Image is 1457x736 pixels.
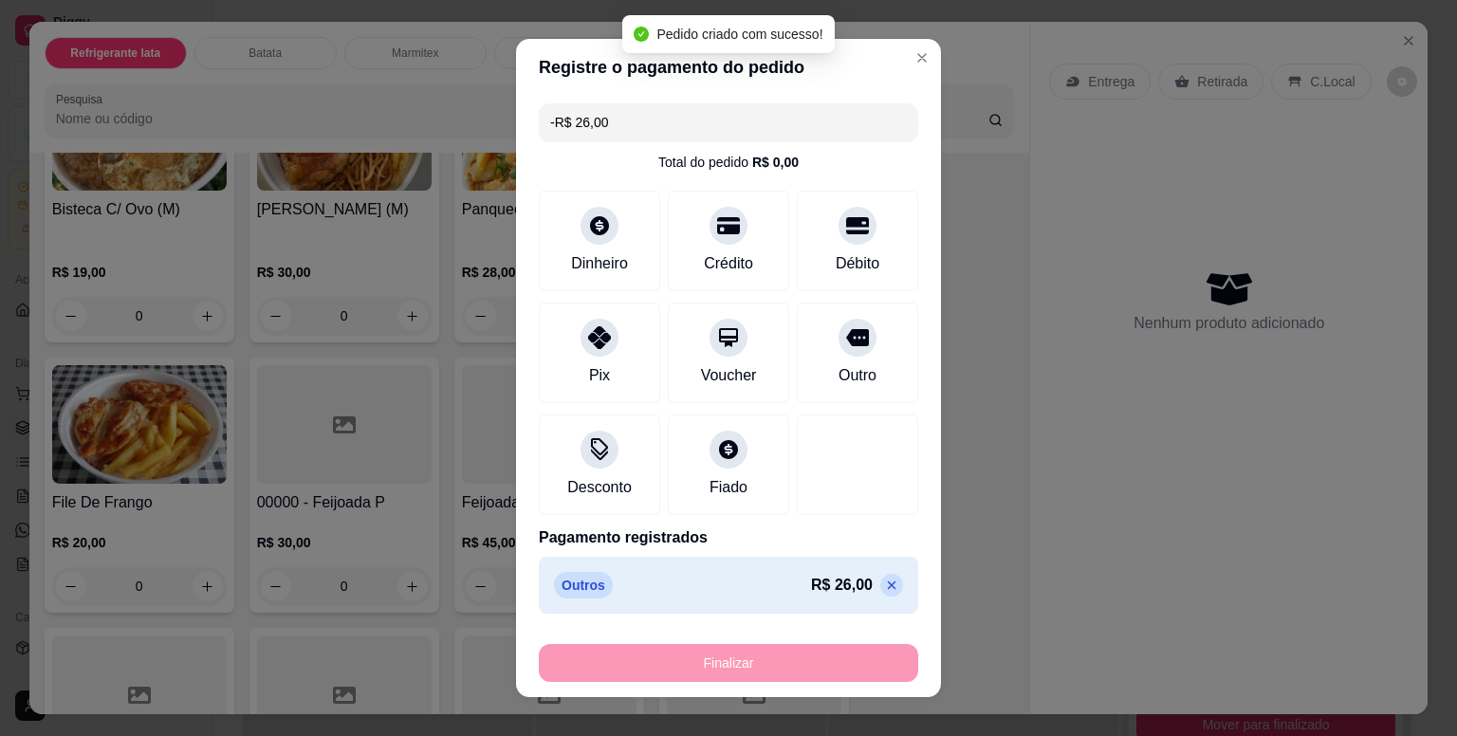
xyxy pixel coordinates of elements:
[811,574,873,597] p: R$ 26,00
[589,364,610,387] div: Pix
[836,252,879,275] div: Débito
[752,153,799,172] div: R$ 0,00
[710,476,747,499] div: Fiado
[701,364,757,387] div: Voucher
[516,39,941,96] header: Registre o pagamento do pedido
[839,364,876,387] div: Outro
[704,252,753,275] div: Crédito
[539,526,918,549] p: Pagamento registrados
[571,252,628,275] div: Dinheiro
[658,153,799,172] div: Total do pedido
[550,103,907,141] input: Ex.: hambúrguer de cordeiro
[634,27,649,42] span: check-circle
[554,572,613,598] p: Outros
[907,43,937,73] button: Close
[656,27,822,42] span: Pedido criado com sucesso!
[567,476,632,499] div: Desconto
